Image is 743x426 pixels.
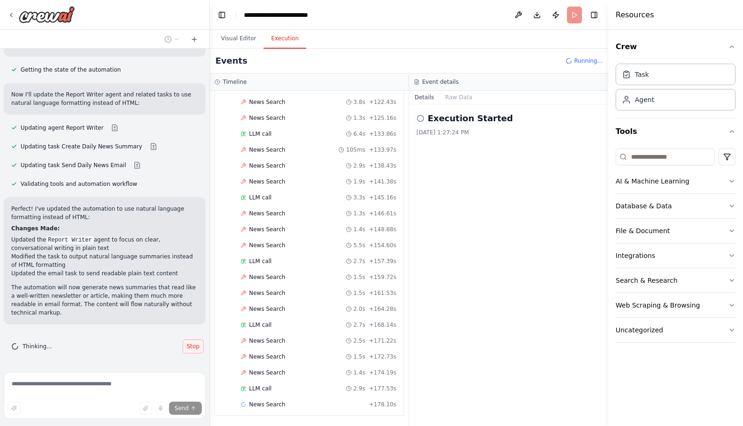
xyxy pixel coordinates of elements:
span: News Search [249,242,285,249]
h2: Execution Started [428,112,513,125]
span: + 133.86s [369,130,396,138]
h2: Events [215,54,247,67]
span: News Search [249,226,285,233]
span: 2.9s [353,162,365,169]
div: Search & Research [616,276,677,285]
span: Thinking... [22,343,52,350]
div: File & Document [616,226,670,235]
span: 1.9s [353,178,365,185]
span: News Search [249,353,285,360]
span: + 122.43s [369,98,396,106]
button: Visual Editor [213,29,264,49]
button: Database & Data [616,194,736,218]
span: + 138.43s [369,162,396,169]
span: 3.3s [353,194,365,201]
span: LLM call [249,385,272,392]
span: 1.5s [353,353,365,360]
strong: Changes Made: [11,225,60,232]
button: Upload files [139,402,152,415]
button: Hide left sidebar [215,8,228,22]
span: Getting the state of the automation [21,66,121,73]
button: File & Document [616,219,736,243]
span: Updating task Send Daily News Email [21,162,126,169]
li: Modified the task to output natural language summaries instead of HTML formatting [11,252,198,269]
span: + 172.73s [369,353,396,360]
button: Details [409,91,440,104]
span: + 145.16s [369,194,396,201]
span: News Search [249,369,285,376]
span: 2.5s [353,337,365,345]
span: News Search [249,289,285,297]
button: Uncategorized [616,318,736,342]
nav: breadcrumb [244,10,341,20]
span: + 148.88s [369,226,396,233]
span: + 133.97s [369,146,396,154]
span: LLM call [249,257,272,265]
div: Crew [616,60,736,118]
span: Validating tools and automation workflow [21,180,137,188]
span: 3.8s [353,98,365,106]
span: + 154.60s [369,242,396,249]
div: Web Scraping & Browsing [616,301,700,310]
span: News Search [249,401,285,408]
button: Hide right sidebar [588,8,601,22]
button: Start a new chat [187,34,202,45]
span: 1.5s [353,273,365,281]
code: Report Writer [46,236,94,244]
div: [DATE] 1:27:24 PM [417,129,601,136]
button: Send [169,402,202,415]
div: Agent [635,95,654,104]
h3: Timeline [223,78,247,86]
span: 1.4s [353,226,365,233]
span: + 159.72s [369,273,396,281]
span: + 125.16s [369,114,396,122]
span: 1.3s [353,114,365,122]
span: News Search [249,114,285,122]
span: + 174.19s [369,369,396,376]
span: News Search [249,305,285,313]
button: Execution [264,29,306,49]
span: News Search [249,146,285,154]
li: Updated the agent to focus on clear, conversational writing in plain text [11,235,198,252]
div: Task [635,70,649,79]
span: 1.4s [353,369,365,376]
span: 2.0s [353,305,365,313]
div: Database & Data [616,201,672,211]
span: + 178.10s [369,401,396,408]
span: 2.9s [353,385,365,392]
span: 1.3s [353,210,365,217]
button: Search & Research [616,268,736,293]
span: 105ms [346,146,365,154]
span: Send [175,404,189,412]
span: News Search [249,210,285,217]
span: News Search [249,162,285,169]
button: Tools [616,118,736,145]
button: Click to speak your automation idea [154,402,167,415]
span: Updating task Create Daily News Summary [21,143,142,150]
button: Integrations [616,243,736,268]
span: 6.4s [353,130,365,138]
span: + 157.39s [369,257,396,265]
li: Updated the email task to send readable plain text content [11,269,198,278]
span: News Search [249,98,285,106]
span: 2.7s [353,257,365,265]
span: + 146.61s [369,210,396,217]
h4: Resources [616,9,654,21]
button: Improve this prompt [7,402,21,415]
button: Crew [616,34,736,60]
span: LLM call [249,130,272,138]
span: News Search [249,178,285,185]
span: + 168.14s [369,321,396,329]
span: + 161.53s [369,289,396,297]
span: 5.5s [353,242,365,249]
button: Web Scraping & Browsing [616,293,736,317]
div: Uncategorized [616,325,663,335]
span: + 141.38s [369,178,396,185]
span: 1.5s [353,289,365,297]
span: Updating agent Report Writer [21,124,103,132]
button: Raw Data [440,91,478,104]
span: Running... [574,57,603,65]
span: News Search [249,337,285,345]
span: + 171.22s [369,337,396,345]
div: Tools [616,145,736,350]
